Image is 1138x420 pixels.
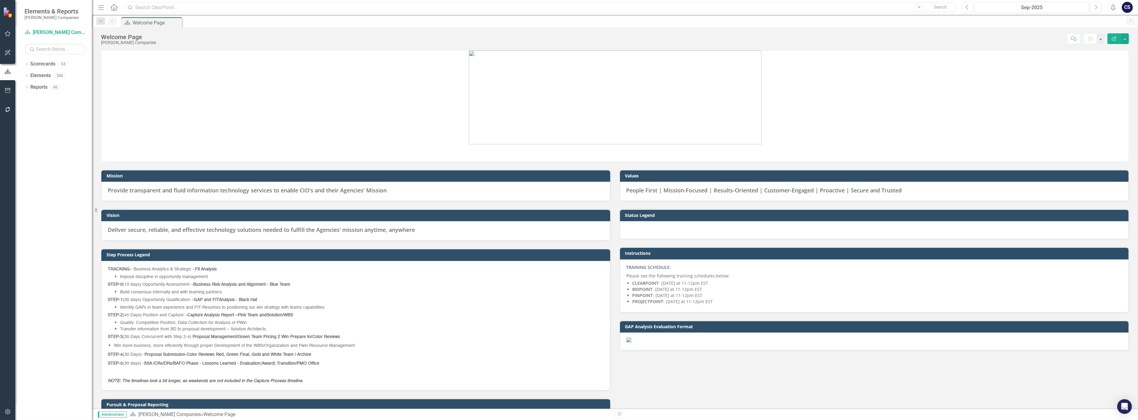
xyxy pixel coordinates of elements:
[633,299,663,304] strong: PROJECTPOINT
[108,298,123,302] strong: STEP-1
[193,335,289,339] strong: Proposal Management/Green Team Pricing 2 Win
[24,15,79,20] small: [PERSON_NAME] Companies
[124,2,957,13] input: Search ClearPoint...
[108,313,238,317] span: Position and Capture –
[626,272,1122,279] p: Please see the following training schedules below:
[51,84,60,90] div: 60
[633,286,653,292] strong: BIDPOINT
[187,313,234,317] strong: Capture Analysis Report
[24,8,79,15] span: Elements & Reports
[633,299,1122,305] li: - [DATE] at 11-12pm EST
[120,321,247,325] span: Qualify: Competitive Position, Data Collection for Analysis of PWin
[626,337,1122,342] img: mceclip0%20v42.png
[633,280,659,286] strong: CLEARPOINT
[144,361,154,366] strong: SSA /
[24,44,86,54] input: Search Below...
[626,264,671,270] strong: TRAINING SCHEDULE:
[124,335,190,339] span: 30 Days Concurrent with Step 2-4
[24,29,86,36] a: [PERSON_NAME] Companies
[290,335,312,339] strong: Prepare for
[30,84,47,91] a: Reports
[977,4,1087,11] div: Sep-2025
[195,267,217,271] strong: Fit Analysis
[108,313,123,317] strong: STEP-2
[108,226,415,233] span: Deliver secure, reliable, and effective technology solutions needed to fulfill the Agencies' miss...
[120,290,222,294] span: Build consensus internally and with teaming partners
[625,213,1126,217] h3: Status Legend
[193,282,290,287] strong: Business Risk Analysis and Alignment - Blue Team
[108,379,303,383] span: NOTE: The timelines look a bit longer, as weekends are not included in the Capture Process timeline.
[194,298,219,302] strong: GAP and FIT
[145,352,187,357] strong: Proposal Submission-
[235,313,238,317] strong: –
[975,2,1089,13] button: Sep-2025
[934,5,947,9] span: Search
[625,324,1126,329] h3: GAP Analysis Evaluation Format
[123,313,142,317] span: (45 Days)
[101,40,156,45] div: [PERSON_NAME] Companies
[130,411,610,418] div: »
[633,292,1122,299] li: - [DATE] at 11-12pm EST
[114,344,355,348] span: Win more business, more efficiently through proper Development of the WBS/Organization and Pwin R...
[123,335,124,339] span: (
[203,411,235,417] div: Welcome Page
[219,298,257,302] strong: Analysis - Black Hat
[108,361,319,366] span: (30 days) - (
[1122,2,1133,13] button: CS
[469,50,761,144] img: image%20v4.png
[154,361,260,366] strong: CRs/DRs/BAFO Phase - Lessons Learned - Evaluation
[108,267,217,271] span: – Business Analytics & Strategic –
[98,411,127,418] span: Administrator
[107,252,607,257] h3: Step Process Legend
[108,298,257,302] span: (30 days) Opportunity Qualification –
[108,352,123,357] strong: STEP-4
[101,34,156,40] div: Welcome Page
[633,292,653,298] strong: PINPOINT
[108,335,312,339] span: -
[120,275,208,279] span: Impose discipline in opportunity management
[133,19,181,27] div: Welcome Page
[625,173,1126,178] h3: Values
[30,72,51,79] a: Elements
[54,73,66,78] div: 266
[108,267,130,271] strong: TRACKING
[108,187,387,194] span: Provide transparent and fluid information technology services to enable CIO's and their Agencies'...
[312,335,340,339] strong: Color Reviews
[107,402,607,407] h3: Pursuit & Proposal Reporting
[626,187,902,194] span: People First | Mission-Focused | Results-Oriented | Customer-Engaged | Proactive | Secure and Tru...
[107,213,607,217] h3: Vision
[30,61,55,68] a: Scorecards
[108,352,311,357] span: (30 Days) -
[108,282,290,287] span: (10 days) Opportunity Assessment –
[120,305,325,310] span: Identify GAPs in team experience and FIT-Resumes to positioning our win strategy with teams capab...
[1117,399,1132,414] div: Open Intercom Messenger
[925,3,956,12] button: Search
[625,251,1126,255] h3: Instructions
[633,286,1122,292] li: - [DATE] at 11-12pm EST
[138,411,201,417] a: [PERSON_NAME] Companies
[3,7,14,18] img: ClearPoint Strategy
[633,280,1122,286] li: - [DATE] at 11-12pm EST
[238,313,267,317] strong: Pink Team and
[108,361,123,366] strong: STEP-5
[107,173,607,178] h3: Mission
[267,313,293,317] strong: Solution/WBS
[187,352,311,357] strong: Color Reviews Red, Green Final, Gold and White Team / Archive
[108,282,123,287] strong: STEP-0
[58,61,68,67] div: 63
[120,327,266,331] span: Transfer information from BD to proposal development – Solution Architects
[108,335,123,339] strong: STEP-3
[262,361,319,366] strong: Award) Transition/PMO Office
[190,335,191,339] span: )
